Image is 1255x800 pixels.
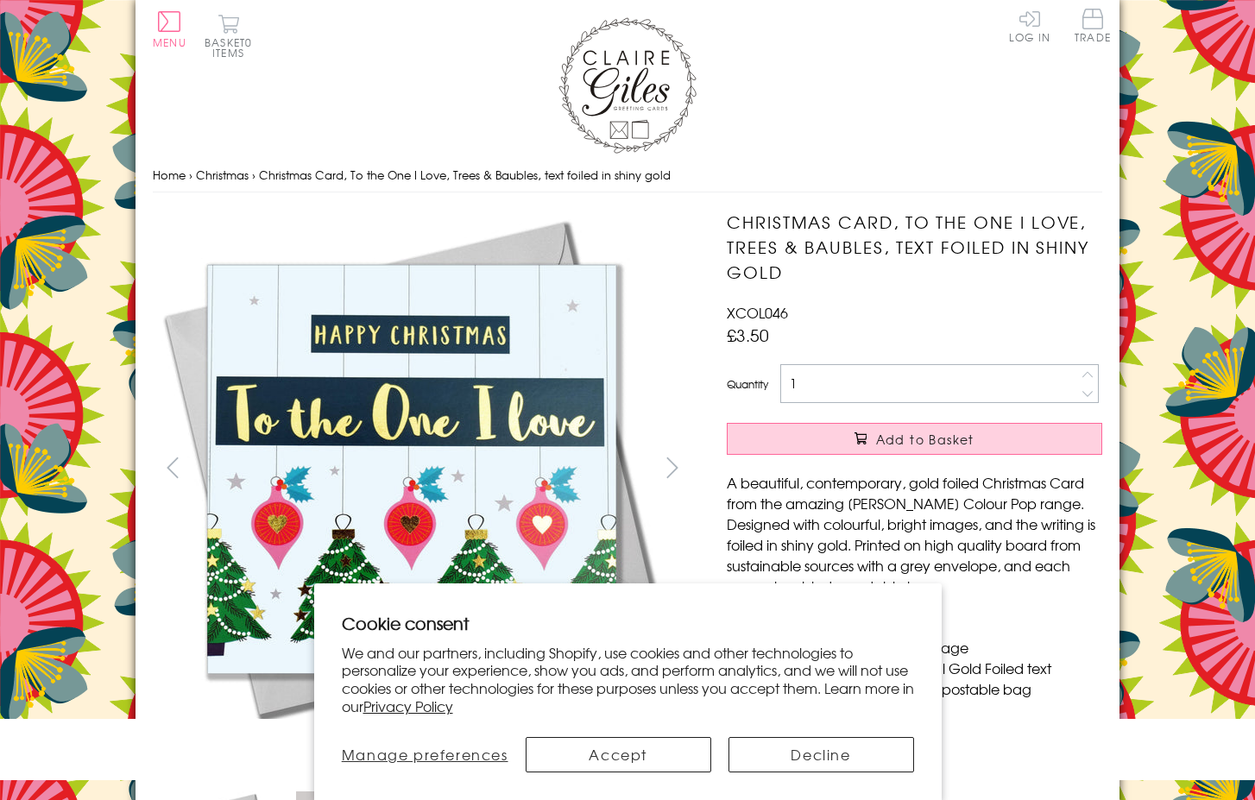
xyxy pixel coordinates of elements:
[205,14,252,58] button: Basket0 items
[342,737,508,772] button: Manage preferences
[727,302,788,323] span: XCOL046
[692,210,1210,728] img: Christmas Card, To the One I Love, Trees & Baubles, text foiled in shiny gold
[727,210,1102,284] h1: Christmas Card, To the One I Love, Trees & Baubles, text foiled in shiny gold
[526,737,711,772] button: Accept
[342,644,914,715] p: We and our partners, including Shopify, use cookies and other technologies to personalize your ex...
[252,167,255,183] span: ›
[727,323,769,347] span: £3.50
[212,35,252,60] span: 0 items
[196,167,249,183] a: Christmas
[189,167,192,183] span: ›
[728,737,914,772] button: Decline
[153,158,1102,193] nav: breadcrumbs
[153,35,186,50] span: Menu
[876,431,974,448] span: Add to Basket
[259,167,671,183] span: Christmas Card, To the One I Love, Trees & Baubles, text foiled in shiny gold
[153,167,186,183] a: Home
[1075,9,1111,46] a: Trade
[153,210,671,728] img: Christmas Card, To the One I Love, Trees & Baubles, text foiled in shiny gold
[153,11,186,47] button: Menu
[727,423,1102,455] button: Add to Basket
[653,448,692,487] button: next
[342,611,914,635] h2: Cookie consent
[558,17,697,154] img: Claire Giles Greetings Cards
[727,472,1102,596] p: A beautiful, contemporary, gold foiled Christmas Card from the amazing [PERSON_NAME] Colour Pop r...
[153,448,192,487] button: prev
[363,696,453,716] a: Privacy Policy
[727,376,768,392] label: Quantity
[1075,9,1111,42] span: Trade
[342,744,508,765] span: Manage preferences
[1009,9,1050,42] a: Log In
